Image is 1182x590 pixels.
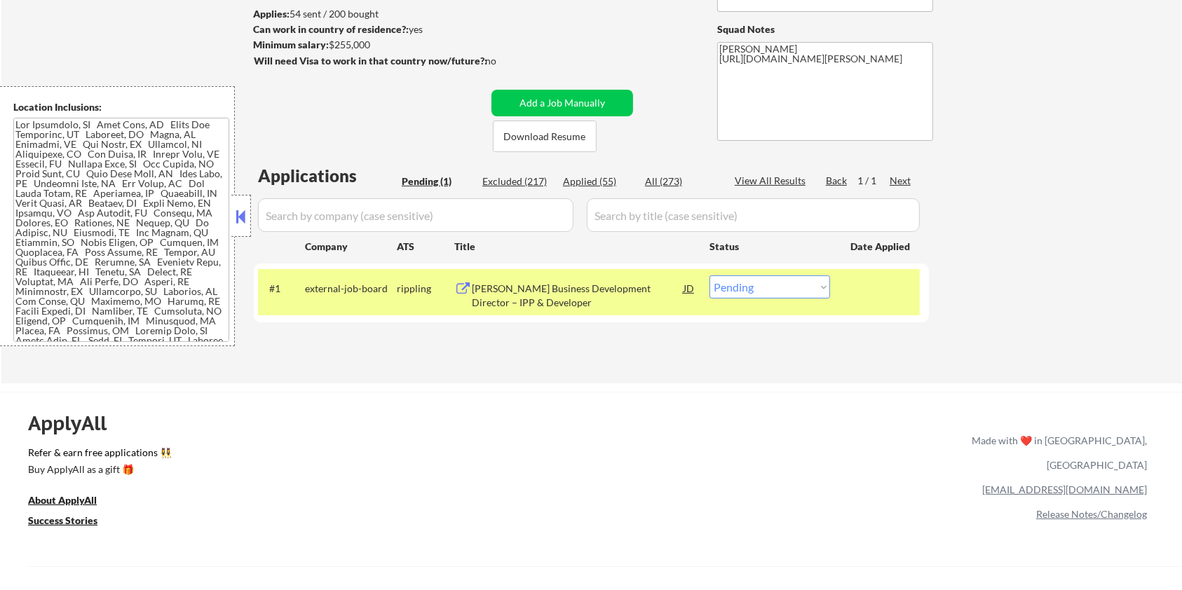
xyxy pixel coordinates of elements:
div: Pending (1) [402,174,472,188]
a: Release Notes/Changelog [1036,508,1147,520]
div: no [485,54,525,68]
div: Date Applied [850,240,912,254]
div: JD [682,275,696,301]
a: Buy ApplyAll as a gift 🎁 [28,462,168,480]
div: ATS [397,240,454,254]
div: Back [826,174,848,188]
a: Refer & earn free applications 👯‍♀️ [28,448,679,462]
div: Squad Notes [717,22,933,36]
input: Search by title (case sensitive) [587,198,920,232]
a: Success Stories [28,514,116,531]
div: All (273) [645,174,715,188]
button: Download Resume [493,121,597,152]
div: Status [709,233,830,259]
strong: Minimum salary: [253,39,329,50]
a: [EMAIL_ADDRESS][DOMAIN_NAME] [982,483,1147,495]
div: ApplyAll [28,411,123,435]
div: [PERSON_NAME] Business Development Director – IPP & Developer [472,282,684,309]
div: external-job-board [305,282,397,296]
div: yes [253,22,482,36]
div: 1 / 1 [857,174,890,188]
button: Add a Job Manually [491,90,633,116]
div: Applications [258,167,397,184]
strong: Can work in country of residence?: [253,23,409,35]
div: Excluded (217) [482,174,552,188]
div: $255,000 [253,38,487,52]
u: Success Stories [28,514,97,526]
div: Buy ApplyAll as a gift 🎁 [28,465,168,474]
a: About ApplyAll [28,493,116,511]
div: Made with ❤️ in [GEOGRAPHIC_DATA], [GEOGRAPHIC_DATA] [966,428,1147,477]
input: Search by company (case sensitive) [258,198,573,232]
u: About ApplyAll [28,494,97,506]
div: Next [890,174,912,188]
div: 54 sent / 200 bought [253,7,487,21]
div: Applied (55) [563,174,633,188]
div: rippling [397,282,454,296]
div: Company [305,240,397,254]
div: Title [454,240,696,254]
div: View All Results [735,174,810,188]
strong: Applies: [253,8,290,20]
div: Location Inclusions: [13,100,229,114]
strong: Will need Visa to work in that country now/future?: [254,55,487,67]
div: #1 [269,282,294,296]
